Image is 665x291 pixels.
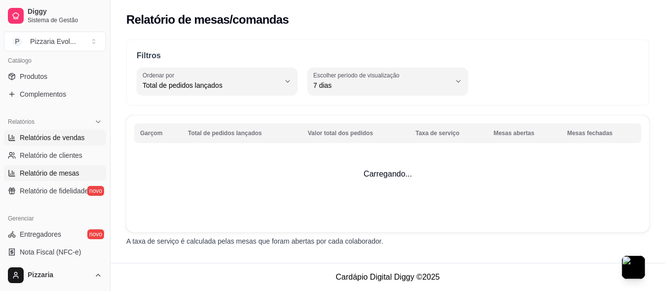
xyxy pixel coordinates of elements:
p: A taxa de serviço é calculada pelas mesas que foram abertas por cada colaborador. [126,236,649,246]
button: Select a team [4,32,106,51]
span: Relatório de fidelidade [20,186,88,196]
span: Relatório de clientes [20,150,82,160]
span: P [12,36,22,46]
label: Ordenar por [143,71,178,79]
span: Sistema de Gestão [28,16,102,24]
span: Relatórios [8,118,35,126]
div: Pizzaria Evol ... [30,36,76,46]
span: Diggy [28,7,102,16]
div: Catálogo [4,53,106,69]
a: Complementos [4,86,106,102]
footer: Cardápio Digital Diggy © 2025 [111,263,665,291]
button: Ordenar porTotal de pedidos lançados [137,68,297,95]
span: 7 dias [313,80,450,90]
span: Pizzaria [28,271,90,280]
a: Entregadoresnovo [4,226,106,242]
button: Pizzaria [4,263,106,287]
button: Escolher período de visualização7 dias [307,68,468,95]
a: Produtos [4,69,106,84]
a: Nota Fiscal (NFC-e) [4,244,106,260]
label: Escolher período de visualização [313,71,403,79]
span: Relatório de mesas [20,168,79,178]
div: Gerenciar [4,211,106,226]
span: Complementos [20,89,66,99]
h2: Relatório de mesas/comandas [126,12,289,28]
a: Relatório de mesas [4,165,106,181]
span: Nota Fiscal (NFC-e) [20,247,81,257]
a: DiggySistema de Gestão [4,4,106,28]
a: Relatório de clientes [4,147,106,163]
span: Produtos [20,72,47,81]
span: Relatórios de vendas [20,133,85,143]
td: Carregando... [126,115,649,232]
p: Filtros [137,50,639,62]
span: Entregadores [20,229,61,239]
a: Relatórios de vendas [4,130,106,145]
span: Total de pedidos lançados [143,80,280,90]
a: Relatório de fidelidadenovo [4,183,106,199]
